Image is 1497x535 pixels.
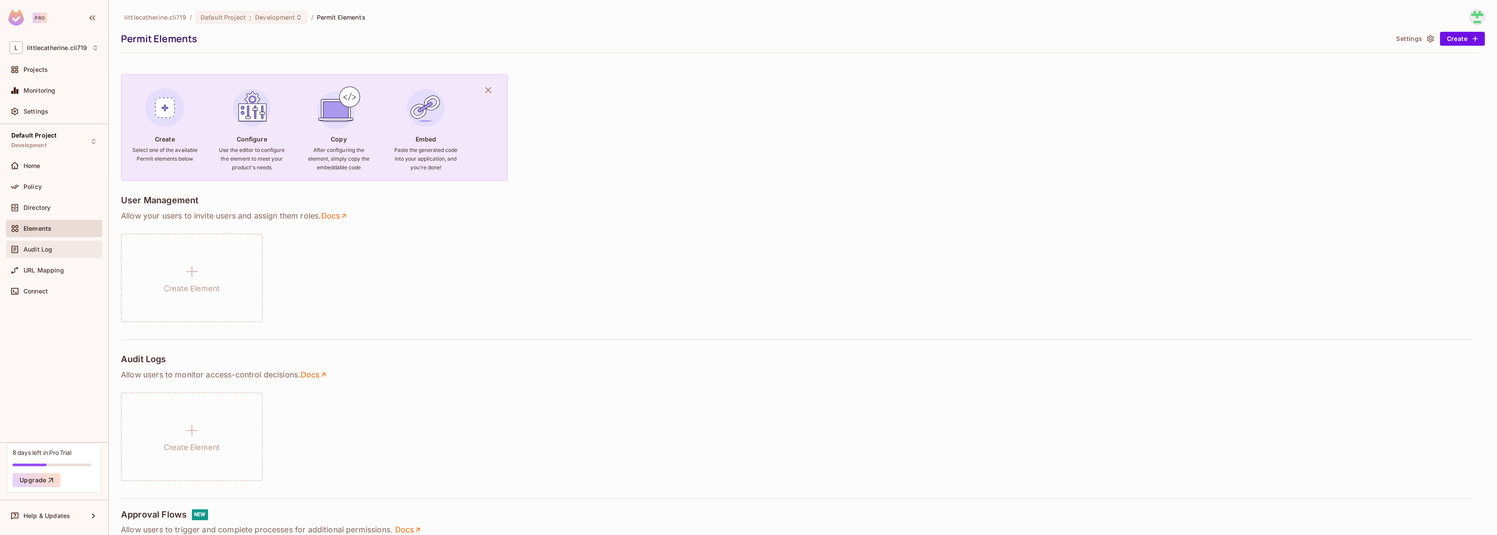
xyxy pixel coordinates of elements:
[255,13,295,21] span: Development
[219,146,285,172] h6: Use the editor to configure the element to meet your product's needs
[249,14,252,21] span: :
[33,13,47,23] div: Pro
[402,84,449,131] img: Embed Element
[121,32,1388,45] div: Permit Elements
[23,288,48,295] span: Connect
[1393,32,1436,46] button: Settings
[121,370,1485,380] p: Allow users to monitor access-control decisions .
[121,509,187,520] h4: Approval Flows
[121,354,166,364] h4: Audit Logs
[321,211,348,221] a: Docs
[1440,32,1485,46] button: Create
[317,13,366,21] span: Permit Elements
[13,448,71,457] div: 8 days left in Pro Trial
[121,195,198,205] h4: User Management
[13,473,60,487] button: Upgrade
[141,84,188,131] img: Create Element
[192,509,208,520] div: NEW
[201,13,246,21] span: Default Project
[23,204,50,211] span: Directory
[393,146,459,172] h6: Paste the generated code into your application, and you're done!
[164,441,220,454] h1: Create Element
[300,370,328,380] a: Docs
[190,13,192,21] li: /
[132,146,198,163] h6: Select one of the available Permit elements below
[315,84,362,131] img: Copy Element
[23,267,64,274] span: URL Mapping
[311,13,313,21] li: /
[11,142,47,149] span: Development
[23,108,48,115] span: Settings
[23,162,40,169] span: Home
[395,525,422,535] a: Docs
[8,10,24,26] img: SReyMgAAAABJRU5ErkJggg==
[331,135,346,143] h4: Copy
[23,87,56,94] span: Monitoring
[23,246,52,253] span: Audit Log
[23,66,48,73] span: Projects
[121,525,1485,535] p: Allow users to trigger and complete processes for additional permissions.
[121,211,1485,221] p: Allow your users to invite users and assign them roles .
[155,135,175,143] h4: Create
[23,225,51,232] span: Elements
[27,44,87,51] span: Workspace: littlecatherine.cli719
[23,183,42,190] span: Policy
[305,146,372,172] h6: After configuring the element, simply copy the embeddable code
[416,135,436,143] h4: Embed
[228,84,275,131] img: Configure Element
[124,13,186,21] span: the active workspace
[164,282,220,295] h1: Create Element
[1470,10,1484,24] img: littlecatherine.cli@gmail.com
[23,512,70,519] span: Help & Updates
[237,135,267,143] h4: Configure
[11,132,57,139] span: Default Project
[10,41,23,54] span: L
